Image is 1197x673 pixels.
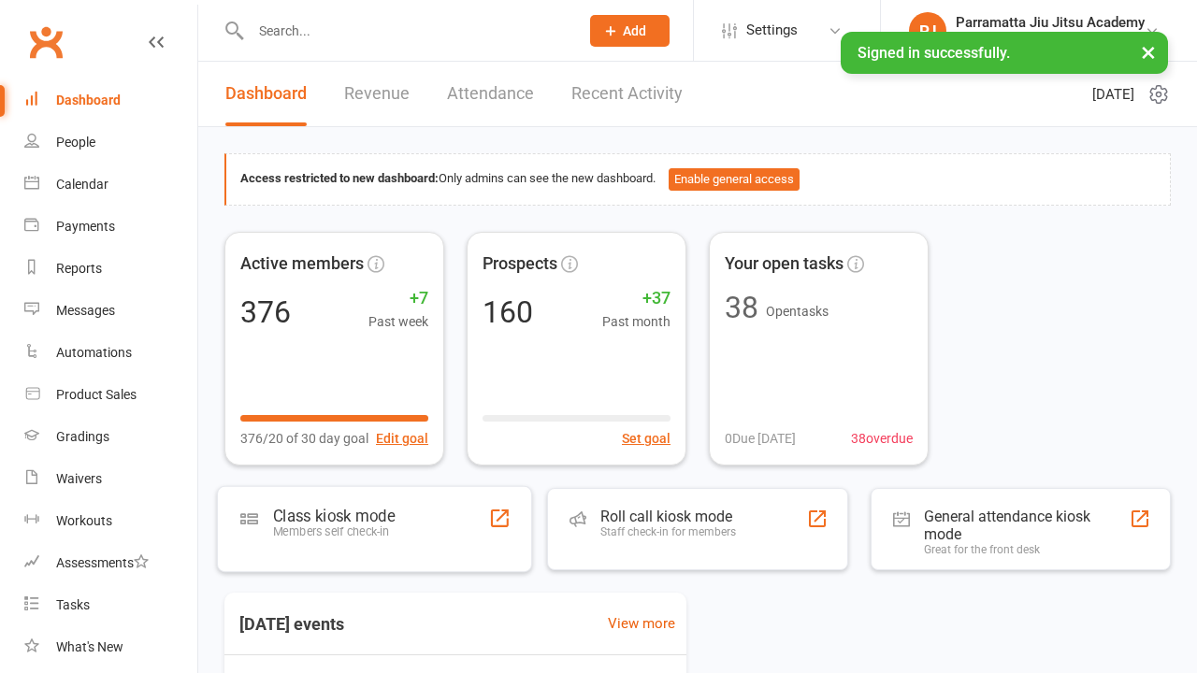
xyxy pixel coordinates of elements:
[24,416,197,458] a: Gradings
[608,612,675,635] a: View more
[240,297,291,327] div: 376
[56,135,95,150] div: People
[623,23,646,38] span: Add
[56,303,115,318] div: Messages
[24,500,197,542] a: Workouts
[24,332,197,374] a: Automations
[273,524,395,538] div: Members self check-in
[851,428,913,449] span: 38 overdue
[376,428,428,449] button: Edit goal
[725,428,796,449] span: 0 Due [DATE]
[725,293,758,322] div: 38
[56,639,123,654] div: What's New
[240,171,439,185] strong: Access restricted to new dashboard:
[746,9,798,51] span: Settings
[224,608,359,641] h3: [DATE] events
[56,93,121,107] div: Dashboard
[240,168,1156,191] div: Only admins can see the new dashboard.
[956,31,1145,48] div: Parramatta Jiu Jitsu Academy
[56,387,137,402] div: Product Sales
[924,508,1130,543] div: General attendance kiosk mode
[1092,83,1134,106] span: [DATE]
[56,471,102,486] div: Waivers
[602,311,671,332] span: Past month
[571,62,683,126] a: Recent Activity
[56,429,109,444] div: Gradings
[24,206,197,248] a: Payments
[1132,32,1165,72] button: ×
[766,304,829,319] span: Open tasks
[368,311,428,332] span: Past week
[245,18,566,44] input: Search...
[24,458,197,500] a: Waivers
[622,428,671,449] button: Set goal
[56,513,112,528] div: Workouts
[56,219,115,234] div: Payments
[56,261,102,276] div: Reports
[956,14,1145,31] div: Parramatta Jiu Jitsu Academy
[600,508,736,525] div: Roll call kiosk mode
[602,285,671,312] span: +37
[24,290,197,332] a: Messages
[240,428,368,449] span: 376/20 of 30 day goal
[24,542,197,584] a: Assessments
[24,79,197,122] a: Dashboard
[24,122,197,164] a: People
[24,164,197,206] a: Calendar
[669,168,800,191] button: Enable general access
[24,626,197,668] a: What's New
[56,597,90,612] div: Tasks
[447,62,534,126] a: Attendance
[56,177,108,192] div: Calendar
[483,297,533,327] div: 160
[483,251,557,278] span: Prospects
[240,251,364,278] span: Active members
[24,248,197,290] a: Reports
[273,506,395,524] div: Class kiosk mode
[24,584,197,626] a: Tasks
[590,15,670,47] button: Add
[858,44,1010,62] span: Signed in successfully.
[225,62,307,126] a: Dashboard
[600,525,736,538] div: Staff check-in for members
[22,19,69,65] a: Clubworx
[344,62,410,126] a: Revenue
[725,251,844,278] span: Your open tasks
[368,285,428,312] span: +7
[924,543,1130,556] div: Great for the front desk
[56,345,132,360] div: Automations
[56,555,149,570] div: Assessments
[909,12,946,50] div: PJ
[24,374,197,416] a: Product Sales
